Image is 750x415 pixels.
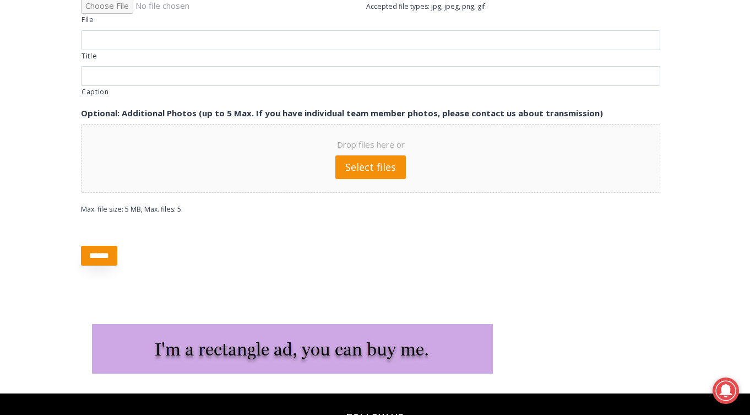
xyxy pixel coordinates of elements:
span: Drop files here or [95,138,646,151]
div: Available for Private Home, Business, Club or Other Events [72,14,272,35]
label: File [81,14,660,25]
label: Title [81,51,660,62]
label: Optional: Additional Photos (up to 5 Max. If you have individual team member photos, please conta... [81,108,603,119]
div: "I learned about the history of a place I’d honestly never considered even as a resident of [GEOG... [278,1,520,107]
button: select files, optional: additional photos (up to 5 max. if you have individual team member photos... [335,155,406,179]
span: Max. file size: 5 MB, Max. files: 5. [81,196,192,214]
span: Intern @ [DOMAIN_NAME] [288,110,510,134]
label: Caption [81,87,660,98]
img: I'm a rectangle ad, you can buy me [92,324,493,374]
a: Book [PERSON_NAME]'s Good Humor for Your Event [327,3,398,50]
h4: Book [PERSON_NAME]'s Good Humor for Your Event [335,12,383,42]
a: Intern @ [DOMAIN_NAME] [265,107,534,137]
